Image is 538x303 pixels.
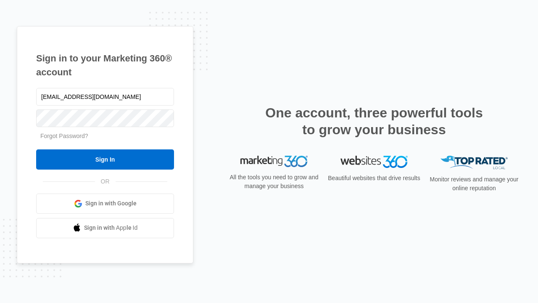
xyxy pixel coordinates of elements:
[327,174,421,183] p: Beautiful websites that drive results
[36,51,174,79] h1: Sign in to your Marketing 360® account
[240,156,308,167] img: Marketing 360
[85,199,137,208] span: Sign in with Google
[84,223,138,232] span: Sign in with Apple Id
[263,104,485,138] h2: One account, three powerful tools to grow your business
[36,149,174,170] input: Sign In
[36,194,174,214] a: Sign in with Google
[440,156,508,170] img: Top Rated Local
[95,177,116,186] span: OR
[340,156,408,168] img: Websites 360
[40,133,88,139] a: Forgot Password?
[36,218,174,238] a: Sign in with Apple Id
[227,173,321,191] p: All the tools you need to grow and manage your business
[36,88,174,106] input: Email
[427,175,521,193] p: Monitor reviews and manage your online reputation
